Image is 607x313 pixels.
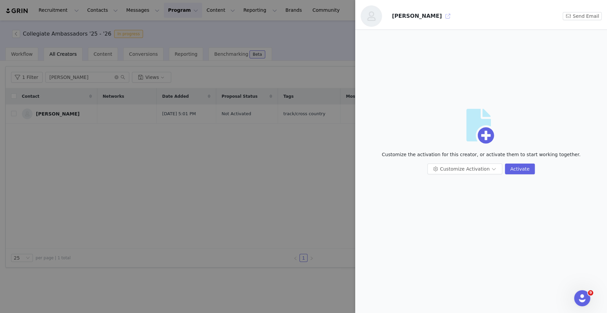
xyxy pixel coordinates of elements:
iframe: Intercom live chat [574,290,590,306]
button: Customize Activation [427,164,502,174]
img: ebdc3ca2-4d46-426d-b1b9-a6637a1b895a--s.jpg [361,5,382,27]
p: Customize the activation for this creator, or activate them to start working together. [382,151,580,158]
h3: [PERSON_NAME] [392,12,442,20]
button: Activate [505,164,535,174]
span: 9 [588,290,593,296]
button: Send Email [563,12,602,20]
